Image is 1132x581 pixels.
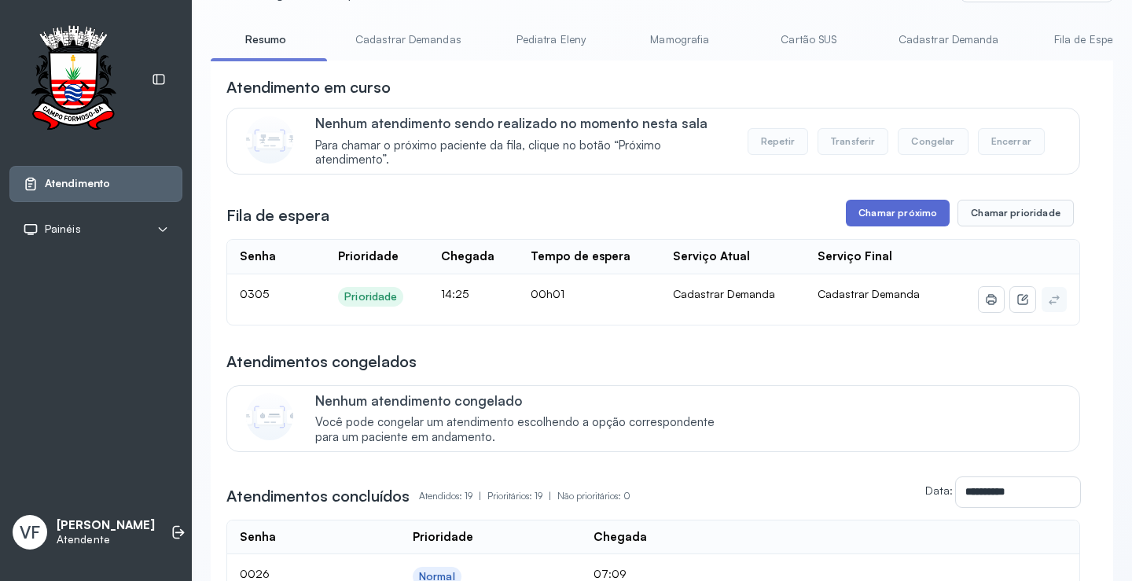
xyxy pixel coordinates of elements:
[673,249,750,264] div: Serviço Atual
[240,567,270,580] span: 0026
[240,287,269,300] span: 0305
[338,249,399,264] div: Prioridade
[315,415,731,445] span: Você pode congelar um atendimento escolhendo a opção correspondente para um paciente em andamento.
[240,530,276,545] div: Senha
[226,76,391,98] h3: Atendimento em curso
[549,490,551,502] span: |
[226,485,410,507] h3: Atendimentos concluídos
[818,249,892,264] div: Serviço Final
[496,27,606,53] a: Pediatra Eleny
[978,128,1045,155] button: Encerrar
[531,249,630,264] div: Tempo de espera
[487,485,557,507] p: Prioritários: 19
[925,484,953,497] label: Data:
[226,351,417,373] h3: Atendimentos congelados
[226,204,329,226] h3: Fila de espera
[673,287,792,301] div: Cadastrar Demanda
[211,27,321,53] a: Resumo
[441,287,469,300] span: 14:25
[441,249,494,264] div: Chegada
[45,177,110,190] span: Atendimento
[748,128,808,155] button: Repetir
[818,128,889,155] button: Transferir
[23,176,169,192] a: Atendimento
[479,490,481,502] span: |
[625,27,735,53] a: Mamografia
[17,25,130,134] img: Logotipo do estabelecimento
[419,485,487,507] p: Atendidos: 19
[240,249,276,264] div: Senha
[531,287,564,300] span: 00h01
[818,287,920,300] span: Cadastrar Demanda
[315,392,731,409] p: Nenhum atendimento congelado
[344,290,397,303] div: Prioridade
[57,518,155,533] p: [PERSON_NAME]
[57,533,155,546] p: Atendente
[315,115,731,131] p: Nenhum atendimento sendo realizado no momento nesta sala
[557,485,630,507] p: Não prioritários: 0
[315,138,731,168] span: Para chamar o próximo paciente da fila, clique no botão “Próximo atendimento”.
[246,393,293,440] img: Imagem de CalloutCard
[594,530,647,545] div: Chegada
[340,27,477,53] a: Cadastrar Demandas
[246,116,293,164] img: Imagem de CalloutCard
[45,222,81,236] span: Painéis
[413,530,473,545] div: Prioridade
[594,567,627,580] span: 07:09
[883,27,1015,53] a: Cadastrar Demanda
[754,27,864,53] a: Cartão SUS
[846,200,950,226] button: Chamar próximo
[957,200,1074,226] button: Chamar prioridade
[898,128,968,155] button: Congelar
